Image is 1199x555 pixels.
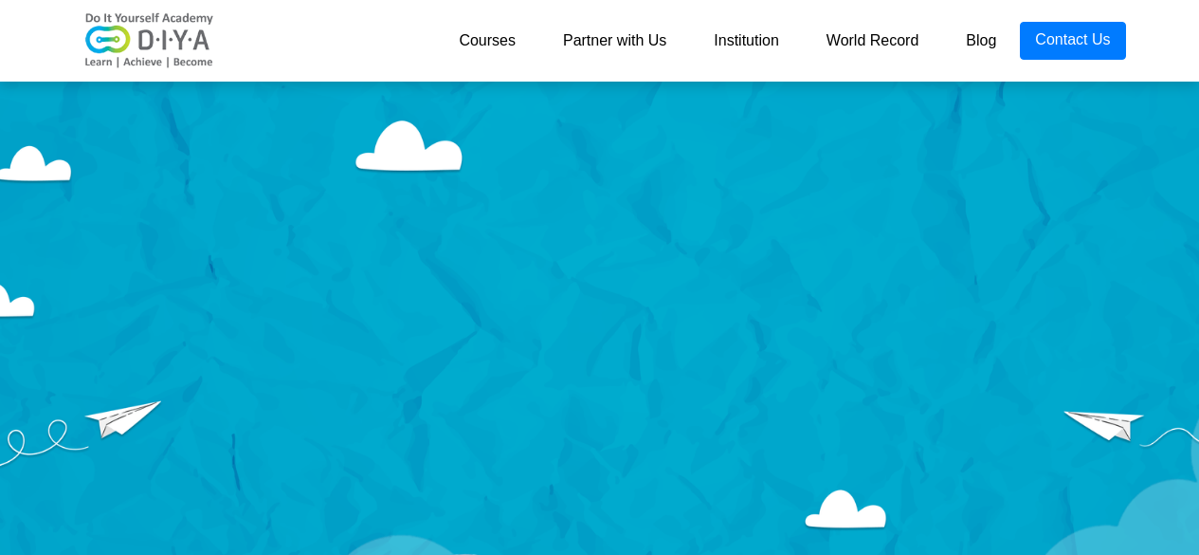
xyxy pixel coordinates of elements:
a: Contact Us [1020,22,1125,60]
img: logo-v2.png [74,12,226,69]
a: World Record [803,22,943,60]
a: Partner with Us [539,22,690,60]
a: Blog [942,22,1020,60]
a: Courses [435,22,539,60]
a: Institution [690,22,802,60]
